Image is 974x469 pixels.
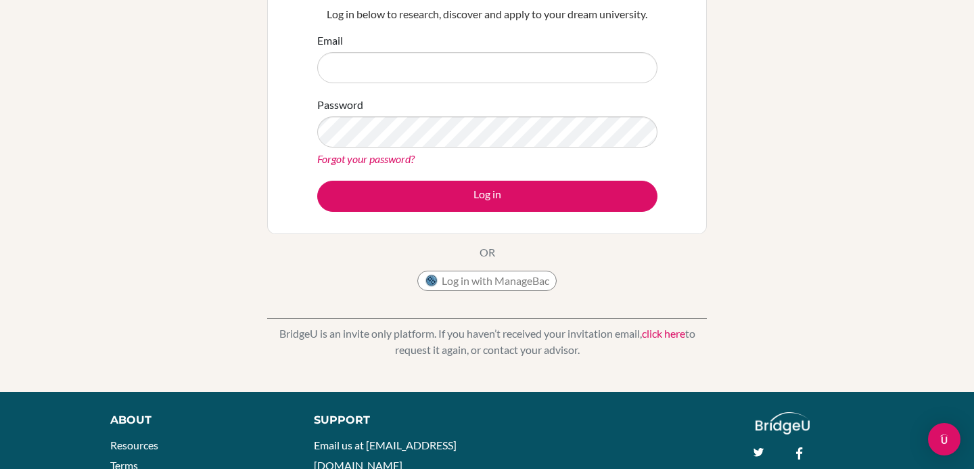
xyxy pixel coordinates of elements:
a: Resources [110,439,158,451]
p: Log in below to research, discover and apply to your dream university. [317,6,657,22]
a: click here [642,327,685,340]
a: Forgot your password? [317,152,415,165]
button: Log in with ManageBac [417,271,557,291]
div: About [110,412,283,428]
div: Open Intercom Messenger [928,423,960,455]
p: BridgeU is an invite only platform. If you haven’t received your invitation email, to request it ... [267,326,707,358]
p: OR [480,244,495,261]
button: Log in [317,181,657,212]
label: Email [317,32,343,49]
img: logo_white@2x-f4f0deed5e89b7ecb1c2cc34c3e3d731f90f0f143d5ea2071677605dd97b5244.png [756,412,810,434]
div: Support [314,412,473,428]
label: Password [317,97,363,113]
